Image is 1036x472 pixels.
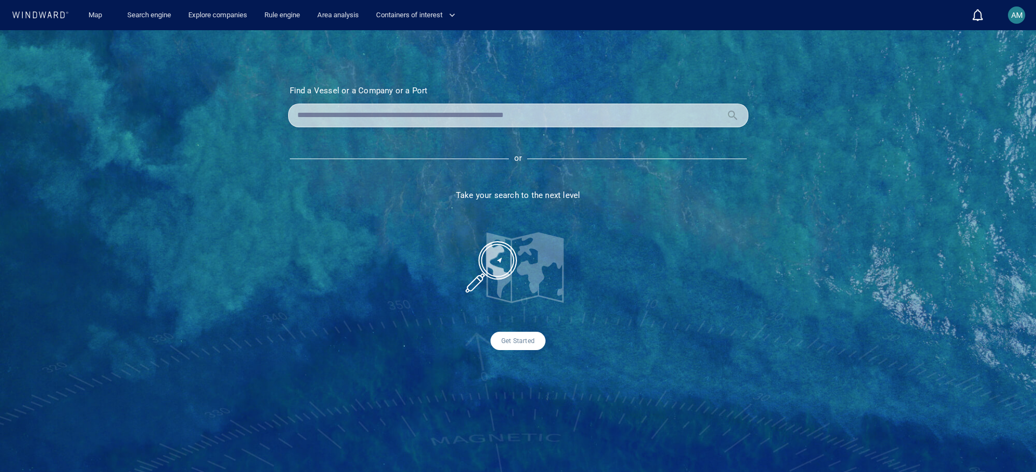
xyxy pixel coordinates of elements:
[1011,11,1023,19] span: AM
[80,6,114,25] button: Map
[123,6,175,25] a: Search engine
[971,9,984,22] div: Notification center
[490,332,546,350] a: Get Started
[514,154,522,163] span: or
[184,6,251,25] a: Explore companies
[290,86,747,95] h3: Find a Vessel or a Company or a Port
[84,6,110,25] a: Map
[1006,4,1027,26] button: AM
[288,190,748,200] h4: Take your search to the next level
[376,9,455,22] span: Containers of interest
[990,423,1028,464] iframe: Chat
[313,6,363,25] a: Area analysis
[260,6,304,25] a: Rule engine
[372,6,465,25] button: Containers of interest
